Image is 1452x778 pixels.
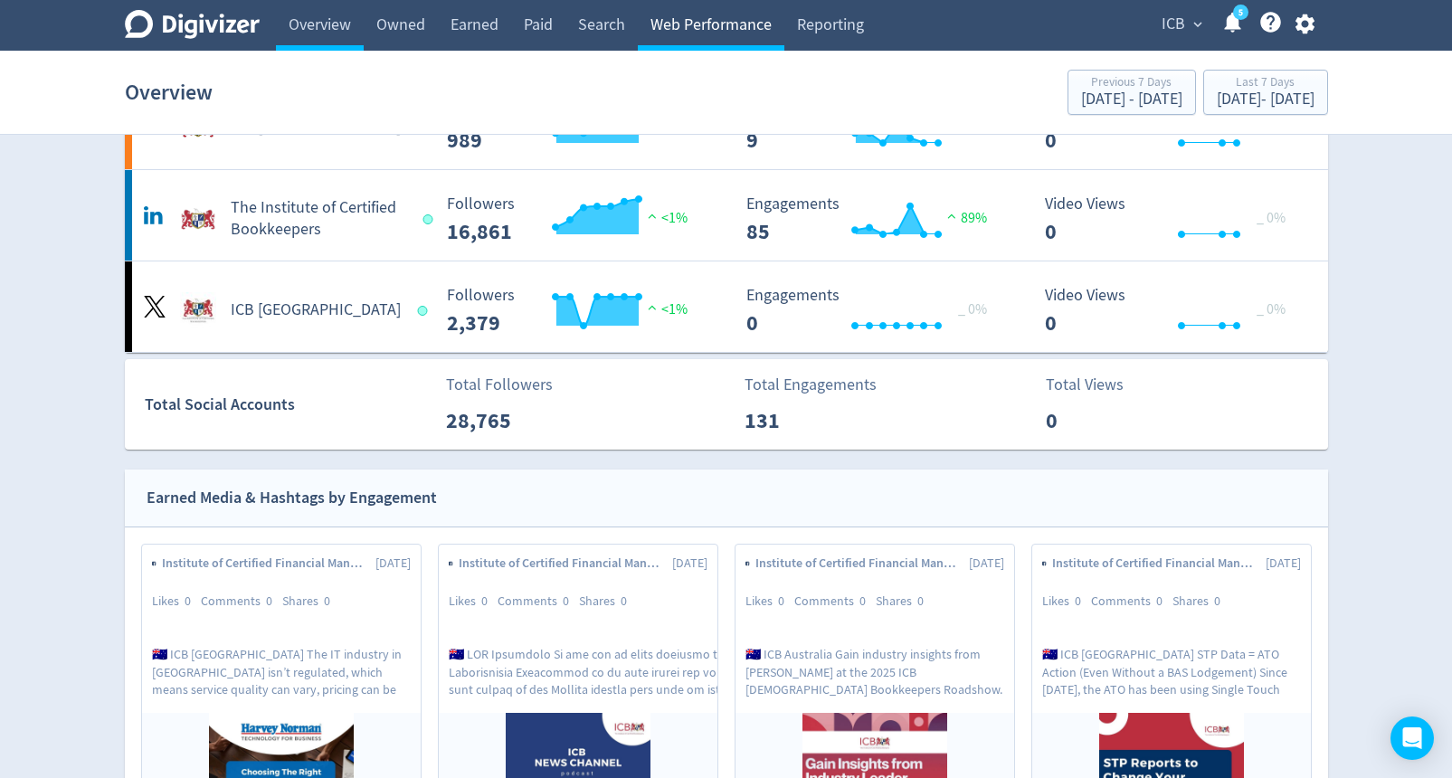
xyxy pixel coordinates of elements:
[449,646,1023,697] p: 🇦🇺 LOR Ipsumdolo Si ame con ad elits doeiusmo te inci utlabor etd ma al enima minimven... qu nos ...
[859,593,866,609] span: 0
[1155,10,1207,39] button: ICB
[459,555,671,573] span: Institute of Certified Financial Managers [GEOGRAPHIC_DATA] [GEOGRAPHIC_DATA] ICFM & ICB
[958,300,987,318] span: _ 0%
[1042,646,1301,697] p: 🇦🇺 ICB [GEOGRAPHIC_DATA] STP Data = ATO Action (Even Without a BAS Lodgement) Since [DATE], the A...
[917,593,924,609] span: 0
[643,209,661,223] img: positive-performance.svg
[876,593,934,611] div: Shares
[672,555,707,573] span: [DATE]
[1046,373,1150,397] p: Total Views
[1266,555,1301,573] span: [DATE]
[147,485,437,511] div: Earned Media & Hashtags by Engagement
[745,646,1004,697] p: 🇦🇺 ICB Australia Gain industry insights from [PERSON_NAME] at the 2025 ICB [DEMOGRAPHIC_DATA] Boo...
[1162,10,1185,39] span: ICB
[1217,91,1314,108] div: [DATE] - [DATE]
[778,593,784,609] span: 0
[1081,76,1182,91] div: Previous 7 Days
[943,209,961,223] img: positive-performance.svg
[1214,593,1220,609] span: 0
[185,593,191,609] span: 0
[1036,195,1307,243] svg: Video Views 0
[125,63,213,121] h1: Overview
[481,593,488,609] span: 0
[1081,91,1182,108] div: [DATE] - [DATE]
[794,593,876,611] div: Comments
[152,593,201,611] div: Likes
[745,593,794,611] div: Likes
[579,593,637,611] div: Shares
[266,593,272,609] span: 0
[1046,404,1150,437] p: 0
[1233,5,1248,20] a: 5
[423,214,439,224] span: Data last synced: 10 Aug 2025, 9:01pm (AEST)
[1068,70,1196,115] button: Previous 7 Days[DATE] - [DATE]
[180,201,216,237] img: The Institute of Certified Bookkeepers undefined
[745,404,849,437] p: 131
[737,287,1009,335] svg: Engagements 0
[1091,593,1172,611] div: Comments
[1257,300,1286,318] span: _ 0%
[231,197,407,241] h5: The Institute of Certified Bookkeepers
[446,404,550,437] p: 28,765
[417,306,432,316] span: Data last synced: 11 Aug 2025, 4:02am (AEST)
[1052,555,1265,573] span: Institute of Certified Financial Managers [GEOGRAPHIC_DATA] [GEOGRAPHIC_DATA] ICFM & ICB
[563,593,569,609] span: 0
[745,373,877,397] p: Total Engagements
[621,593,627,609] span: 0
[1217,76,1314,91] div: Last 7 Days
[375,555,411,573] span: [DATE]
[1203,70,1328,115] button: Last 7 Days[DATE]- [DATE]
[125,261,1328,352] a: ICB Australia undefinedICB [GEOGRAPHIC_DATA] Followers --- Followers 2,379 <1% Engagements 0 Enga...
[1172,593,1230,611] div: Shares
[1075,593,1081,609] span: 0
[1190,16,1206,33] span: expand_more
[145,392,433,418] div: Total Social Accounts
[1390,716,1434,760] div: Open Intercom Messenger
[643,300,688,318] span: <1%
[152,646,411,697] p: 🇦🇺 ICB [GEOGRAPHIC_DATA] The IT industry in [GEOGRAPHIC_DATA] isn’t regulated, which means servic...
[1156,593,1163,609] span: 0
[162,555,375,573] span: Institute of Certified Financial Managers [GEOGRAPHIC_DATA] [GEOGRAPHIC_DATA] ICFM & ICB
[498,593,579,611] div: Comments
[438,195,709,243] svg: Followers ---
[1036,287,1307,335] svg: Video Views 0
[449,593,498,611] div: Likes
[737,195,1009,243] svg: Engagements 85
[282,593,340,611] div: Shares
[231,299,401,321] h5: ICB [GEOGRAPHIC_DATA]
[438,287,709,335] svg: Followers ---
[1042,593,1091,611] div: Likes
[201,593,282,611] div: Comments
[446,373,553,397] p: Total Followers
[1257,209,1286,227] span: _ 0%
[969,555,1004,573] span: [DATE]
[125,170,1328,261] a: The Institute of Certified Bookkeepers undefinedThe Institute of Certified Bookkeepers Followers ...
[643,209,688,227] span: <1%
[643,300,661,314] img: positive-performance.svg
[324,593,330,609] span: 0
[943,209,987,227] span: 89%
[1238,6,1242,19] text: 5
[755,555,968,573] span: Institute of Certified Financial Managers [GEOGRAPHIC_DATA] [GEOGRAPHIC_DATA] ICFM & ICB
[180,292,216,328] img: ICB Australia undefined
